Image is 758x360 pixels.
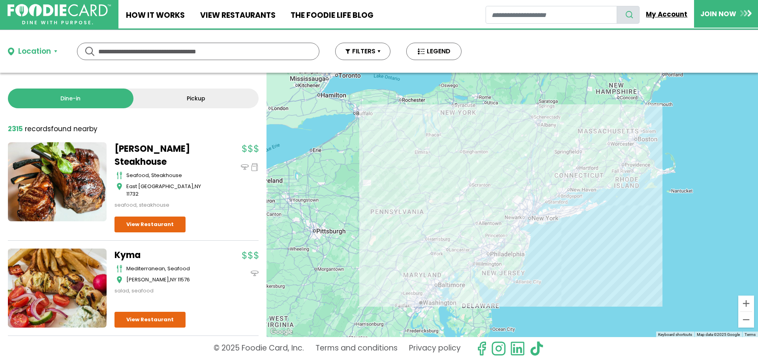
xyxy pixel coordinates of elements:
[268,327,295,337] a: Open this area in Google Maps (opens a new window)
[18,46,51,57] div: Location
[114,201,213,209] div: seafood, steakhouse
[697,332,740,337] span: Map data ©2025 Google
[126,172,213,179] div: seafood, steakhouse
[8,46,57,57] button: Location
[510,341,525,356] img: linkedin.svg
[126,276,213,284] div: ,
[529,341,544,356] img: tiktok.svg
[116,183,122,190] img: map_icon.svg
[251,163,259,171] img: pickup_icon.svg
[114,287,213,295] div: salad, seafood
[126,276,169,283] span: [PERSON_NAME]
[116,265,122,273] img: cutlery_icon.svg
[214,341,304,356] p: © 2025 Foodie Card, Inc.
[640,6,694,23] a: My Account
[25,124,51,134] span: records
[170,276,176,283] span: NY
[8,89,133,108] a: Dine-in
[738,312,754,328] button: Zoom out
[474,341,489,356] svg: check us out on facebook
[126,190,139,198] span: 11732
[114,217,186,232] a: View Restaurant
[738,296,754,311] button: Zoom in
[114,249,213,262] a: Kyma
[126,183,213,198] div: ,
[126,183,193,190] span: East [GEOGRAPHIC_DATA]
[315,341,398,356] a: Terms and conditions
[658,332,692,337] button: Keyboard shortcuts
[133,89,259,108] a: Pickup
[486,6,617,24] input: restaurant search
[114,142,213,168] a: [PERSON_NAME] Steakhouse
[8,124,98,134] div: found nearby
[8,4,111,25] img: FoodieCard; Eat, Drink, Save, Donate
[406,43,462,60] button: LEGEND
[251,270,259,277] img: dinein_icon.svg
[116,276,122,284] img: map_icon.svg
[617,6,640,24] button: search
[745,332,756,337] a: Terms
[409,341,461,356] a: Privacy policy
[8,124,23,134] strong: 2315
[116,172,122,179] img: cutlery_icon.svg
[241,163,249,171] img: dinein_icon.svg
[126,265,213,273] div: mediterranean, seafood
[178,276,190,283] span: 11576
[195,183,201,190] span: NY
[335,43,390,60] button: FILTERS
[114,312,186,328] a: View Restaurant
[268,327,295,337] img: Google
